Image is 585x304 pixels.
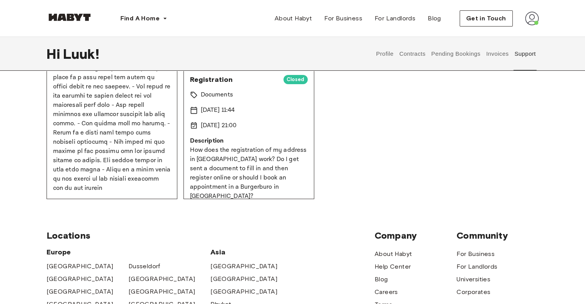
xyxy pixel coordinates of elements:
span: Luuk ! [63,46,100,62]
span: Get in Touch [466,14,506,23]
div: user profile tabs [373,37,538,71]
a: [GEOGRAPHIC_DATA] [210,274,277,284]
a: Dusseldorf [128,262,160,271]
a: Help Center [375,262,411,271]
span: Blog [428,14,441,23]
span: Closed [283,76,308,83]
a: [GEOGRAPHIC_DATA] [128,287,195,296]
p: How does the registration of my address in [GEOGRAPHIC_DATA] work? Do I get sent a document to fi... [190,146,308,201]
span: Registration [190,75,277,84]
span: Company [375,230,457,241]
a: For Landlords [457,262,497,271]
a: For Business [318,11,368,26]
a: For Business [457,249,495,259]
img: Habyt [47,13,93,21]
a: [GEOGRAPHIC_DATA] [47,262,113,271]
span: Hi [47,46,63,62]
button: Get in Touch [460,10,513,27]
a: [GEOGRAPHIC_DATA] [128,274,195,284]
a: [GEOGRAPHIC_DATA] [210,287,277,296]
a: Blog [422,11,447,26]
button: Contracts [398,37,427,71]
span: About Habyt [275,14,312,23]
span: Find A Home [120,14,160,23]
a: [GEOGRAPHIC_DATA] [47,274,113,284]
a: About Habyt [375,249,412,259]
p: [DATE] 21:00 [201,121,237,130]
button: Find A Home [114,11,173,26]
button: Support [513,37,537,71]
p: Description [190,136,308,146]
button: Invoices [485,37,509,71]
span: Community [457,230,538,241]
span: For Business [324,14,362,23]
button: Profile [375,37,395,71]
a: [GEOGRAPHIC_DATA] [47,287,113,296]
p: Documents [201,90,233,100]
a: Blog [375,275,388,284]
a: For Landlords [368,11,422,26]
a: Corporates [457,287,490,297]
a: Careers [375,287,398,297]
a: Universities [457,275,490,284]
span: Locations [47,230,375,241]
span: For Landlords [375,14,415,23]
p: [DATE] 11:44 [201,106,235,115]
img: avatar [525,12,539,25]
a: [GEOGRAPHIC_DATA] [210,262,277,271]
button: Pending Bookings [430,37,482,71]
a: About Habyt [268,11,318,26]
span: Europe [47,248,211,257]
span: Asia [210,248,292,257]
